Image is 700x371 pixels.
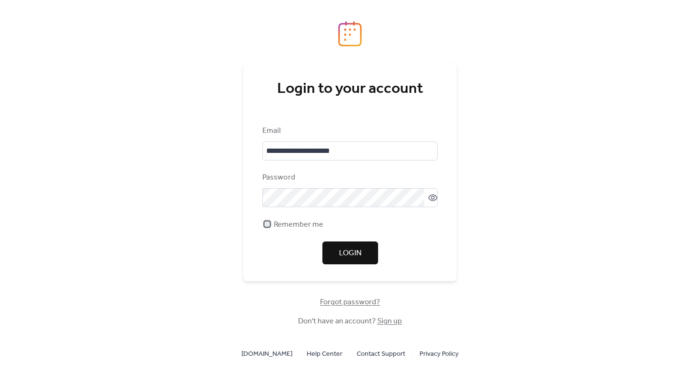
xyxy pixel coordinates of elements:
[262,172,436,183] div: Password
[377,314,402,329] a: Sign up
[307,349,342,360] span: Help Center
[338,21,362,47] img: logo
[262,125,436,137] div: Email
[339,248,361,259] span: Login
[241,349,292,360] span: [DOMAIN_NAME]
[320,300,380,305] a: Forgot password?
[307,348,342,360] a: Help Center
[322,241,378,264] button: Login
[320,297,380,308] span: Forgot password?
[357,349,405,360] span: Contact Support
[274,219,323,231] span: Remember me
[298,316,402,327] span: Don't have an account?
[357,348,405,360] a: Contact Support
[241,348,292,360] a: [DOMAIN_NAME]
[420,349,459,360] span: Privacy Policy
[420,348,459,360] a: Privacy Policy
[262,80,438,99] div: Login to your account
